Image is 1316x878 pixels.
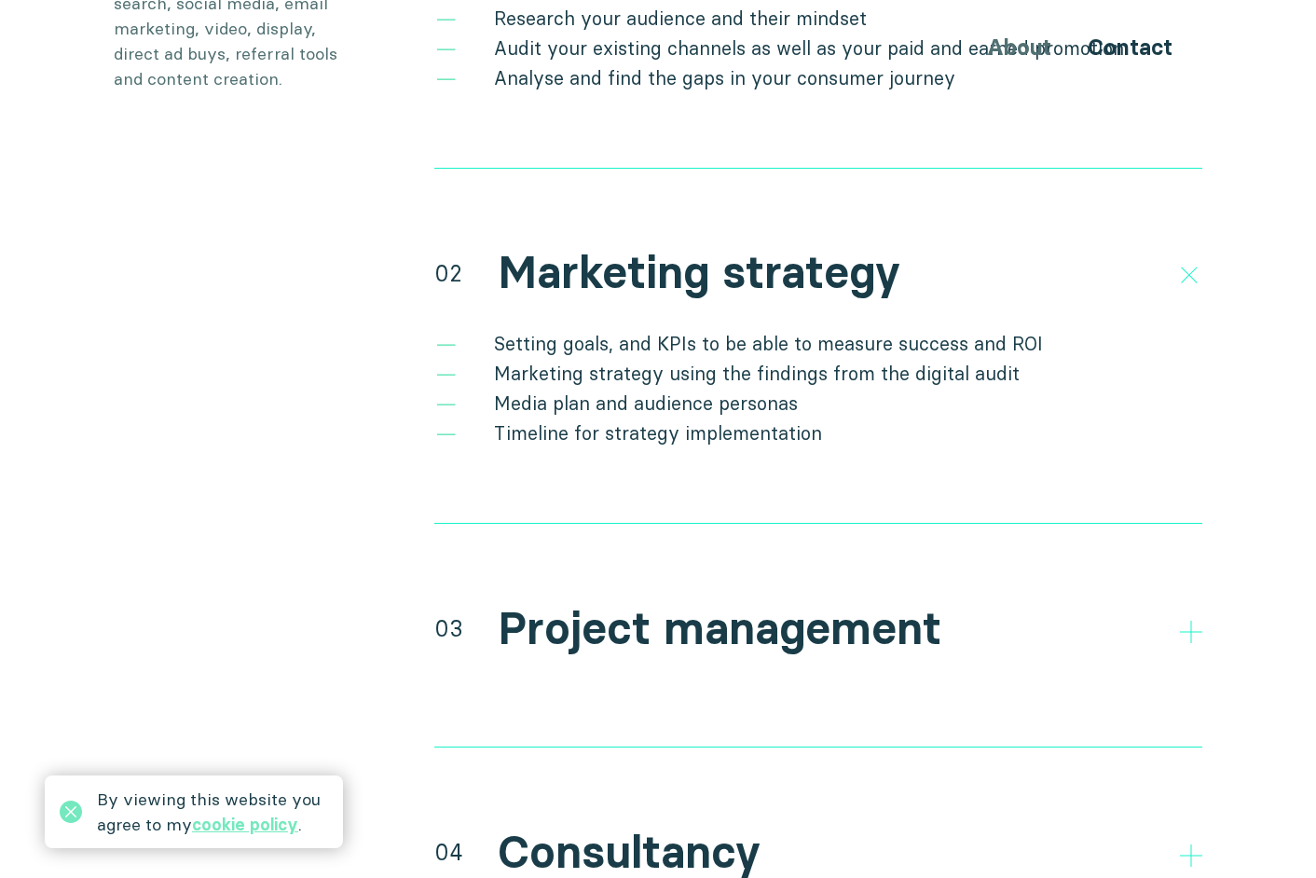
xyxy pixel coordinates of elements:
li: Research your audience and their mindset [434,4,1202,34]
li: Setting goals, and KPIs to be able to measure success and ROI [434,329,1202,359]
a: cookie policy [192,814,298,835]
a: Contact [1088,34,1172,61]
div: 02 [434,256,462,290]
div: 04 [434,835,463,869]
li: Marketing strategy using the findings from the digital audit [434,359,1202,389]
h2: Marketing strategy [498,246,900,300]
div: By viewing this website you agree to my . [97,787,328,837]
li: Media plan and audience personas [434,389,1202,418]
h2: Project management [498,602,941,656]
div: 03 [434,611,463,645]
li: Timeline for strategy implementation [434,418,1202,448]
li: Analyse and find the gaps in your consumer journey [434,63,1202,93]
